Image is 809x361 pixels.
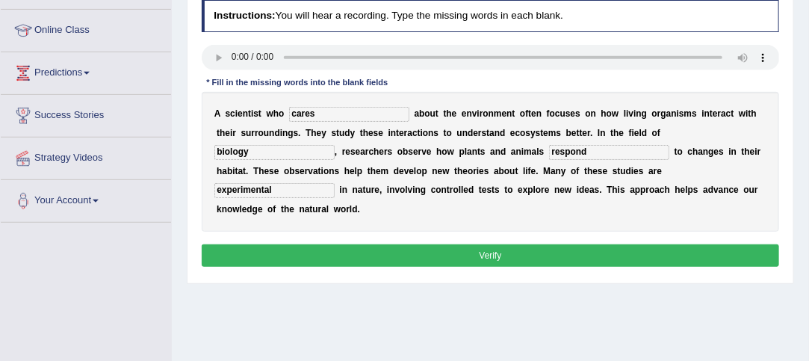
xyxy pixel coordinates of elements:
b: e [300,166,305,176]
b: e [531,166,536,176]
b: e [619,128,624,138]
b: s [335,166,340,176]
b: e [350,166,355,176]
b: b [403,146,408,157]
b: l [355,166,357,176]
b: o [652,128,657,138]
b: i [251,108,253,119]
a: Your Account [1,180,171,217]
b: f [525,108,528,119]
b: t [436,108,438,119]
b: m [684,108,692,119]
b: u [430,108,436,119]
input: blank [549,145,669,160]
b: r [305,166,309,176]
b: i [388,128,391,138]
b: w [267,108,273,119]
b: i [755,146,757,157]
b: e [571,108,576,119]
b: e [345,146,350,157]
b: e [463,166,468,176]
div: * Fill in the missing words into the blank fields [202,76,393,89]
b: a [511,146,516,157]
b: v [309,166,314,176]
b: u [560,108,565,119]
b: e [376,166,381,176]
b: t [610,128,613,138]
b: h [273,108,279,119]
b: s [388,146,393,157]
b: d [275,128,280,138]
b: c [369,146,374,157]
b: e [378,128,383,138]
b: s [350,146,356,157]
b: e [510,128,515,138]
b: t [243,166,246,176]
b: o [678,146,683,157]
input: blank [214,145,335,160]
button: Verify [202,244,780,266]
b: c [412,128,418,138]
b: g [708,146,713,157]
b: n [472,146,477,157]
b: h [751,108,757,119]
b: e [379,146,385,157]
b: v [421,146,427,157]
b: i [632,128,634,138]
b: t [444,128,447,138]
b: t [454,166,457,176]
b: n [591,108,596,119]
b: l [465,146,467,157]
b: r [404,128,408,138]
b: o [520,108,525,119]
b: e [427,146,432,157]
b: a [551,166,556,176]
b: t [360,128,363,138]
b: e [225,128,230,138]
b: a [721,108,726,119]
b: t [731,108,734,119]
b: e [438,166,443,176]
b: u [246,128,251,138]
b: e [264,166,270,176]
b: i [230,128,232,138]
b: s [526,128,531,138]
b: s [269,166,274,176]
b: e [238,108,243,119]
b: l [624,108,626,119]
b: e [462,108,467,119]
b: g [288,128,293,138]
b: s [575,108,580,119]
b: n [243,108,248,119]
b: e [713,108,718,119]
b: l [523,166,525,176]
b: w [447,146,454,157]
b: d [468,128,473,138]
b: o [468,166,473,176]
b: s [295,166,300,176]
b: y [321,128,326,138]
b: b [499,166,504,176]
b: n [556,166,561,176]
b: m [524,146,532,157]
b: c [726,108,731,119]
b: . [298,128,300,138]
b: d [344,128,350,138]
b: o [284,166,289,176]
b: w [739,108,746,119]
b: t [258,108,261,119]
b: o [447,128,452,138]
b: h [220,128,225,138]
b: t [742,146,745,157]
b: s [557,128,562,138]
b: a [532,146,537,157]
b: e [531,108,536,119]
b: l [414,166,416,176]
b: w [442,166,449,176]
b: s [598,166,603,176]
b: d [642,128,647,138]
b: o [416,166,421,176]
b: s [226,108,231,119]
b: s [719,146,724,157]
b: e [409,166,414,176]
